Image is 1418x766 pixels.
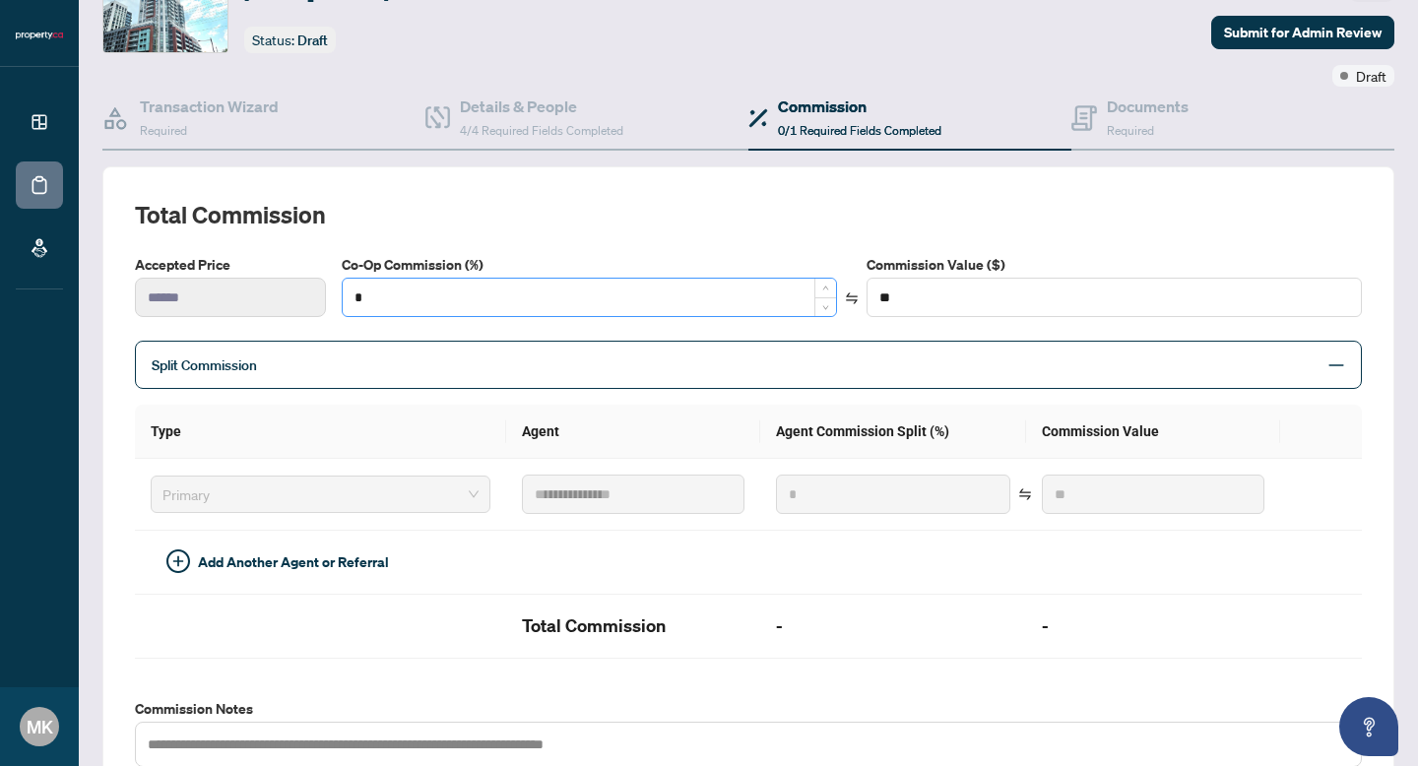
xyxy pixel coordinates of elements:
label: Commission Value ($) [867,254,1362,276]
span: Add Another Agent or Referral [198,551,389,573]
h2: - [776,610,1011,642]
span: 0/1 Required Fields Completed [778,123,941,138]
h4: Transaction Wizard [140,95,279,118]
span: plus-circle [166,549,190,573]
span: Submit for Admin Review [1224,17,1382,48]
h2: - [1042,610,1264,642]
th: Commission Value [1026,405,1280,459]
span: minus [1327,356,1345,374]
span: up [822,285,829,291]
span: Primary [162,479,479,509]
span: down [822,304,829,311]
th: Type [135,405,506,459]
h2: Total Commission [135,199,1362,230]
label: Accepted Price [135,254,326,276]
span: Draft [1356,65,1386,87]
h2: Total Commission [522,610,744,642]
span: Split Commission [152,356,257,374]
label: Co-Op Commission (%) [342,254,837,276]
th: Agent [506,405,760,459]
label: Commission Notes [135,698,1362,720]
span: Increase Value [814,279,836,297]
span: Draft [297,32,328,49]
th: Agent Commission Split (%) [760,405,1027,459]
span: MK [27,713,53,740]
h4: Details & People [460,95,623,118]
span: swap [1018,487,1032,501]
div: Split Commission [135,341,1362,389]
button: Open asap [1339,697,1398,756]
span: Decrease Value [814,297,836,316]
div: Status: [244,27,336,53]
button: Submit for Admin Review [1211,16,1394,49]
span: Required [1107,123,1154,138]
h4: Commission [778,95,941,118]
h4: Documents [1107,95,1189,118]
button: Add Another Agent or Referral [151,546,405,578]
img: logo [16,30,63,41]
span: swap [845,291,859,305]
span: Required [140,123,187,138]
span: 4/4 Required Fields Completed [460,123,623,138]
